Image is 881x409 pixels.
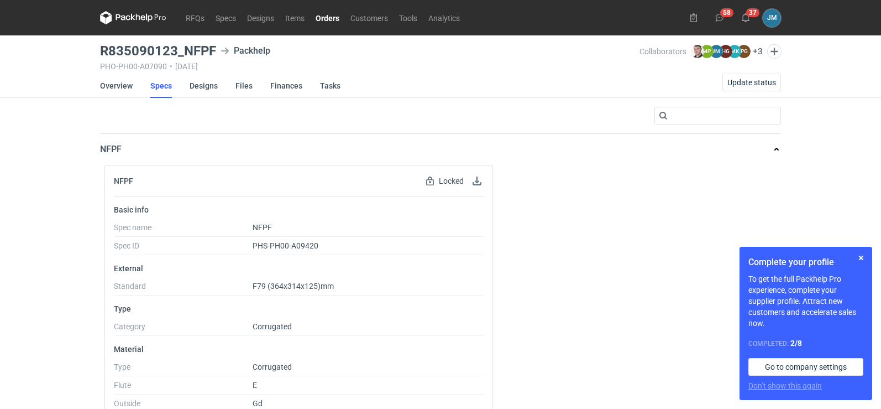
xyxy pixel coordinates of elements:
a: RFQs [180,11,210,24]
span: Update status [727,79,776,86]
span: F79 (364x314x125)mm [253,282,334,291]
figcaption: MK [728,45,741,58]
a: Tools [394,11,423,24]
a: Tasks [320,74,340,98]
span: Collaborators [639,47,686,56]
span: Corrugated [253,363,292,371]
button: Update status [722,74,781,91]
dt: Category [114,322,253,336]
figcaption: MP [700,45,714,58]
button: +3 [753,46,763,56]
div: PHO-PH00-A07090 [DATE] [100,62,639,71]
button: Download specification [470,174,484,188]
strong: 2 / 8 [790,339,802,348]
a: Overview [100,74,133,98]
dt: Spec name [114,223,253,237]
a: Designs [242,11,280,24]
a: Orders [310,11,345,24]
dt: Spec ID [114,241,253,255]
h1: Complete your profile [748,256,863,269]
a: Specs [210,11,242,24]
span: PHS-PH00-A09420 [253,241,318,250]
a: Finances [270,74,302,98]
a: Designs [190,74,218,98]
figcaption: HG [719,45,732,58]
button: 58 [711,9,728,27]
p: Basic info [114,205,484,214]
a: Specs [150,74,172,98]
a: Analytics [423,11,465,24]
span: Corrugated [253,322,292,331]
div: Packhelp [221,44,270,58]
button: Skip for now [854,251,868,265]
button: Edit collaborators [767,44,782,59]
span: Gd [253,399,263,408]
a: Files [235,74,253,98]
div: Locked [423,174,466,188]
a: Items [280,11,310,24]
span: • [170,62,172,71]
p: Material [114,345,484,354]
svg: Packhelp Pro [100,11,166,24]
dt: Standard [114,282,253,296]
h3: R835090123_NFPF [100,44,216,58]
button: 37 [737,9,754,27]
a: Go to company settings [748,358,863,376]
p: Type [114,304,484,313]
span: NFPF [253,223,272,232]
p: NFPF [100,143,122,156]
dt: Flute [114,381,253,395]
button: JM [763,9,781,27]
span: E [253,381,257,390]
button: Don’t show this again [748,380,822,391]
div: Completed: [748,338,863,349]
figcaption: PG [737,45,751,58]
figcaption: JM [710,45,723,58]
h2: NFPF [114,177,133,185]
div: Joanna Myślak [763,9,781,27]
img: Maciej Sikora [691,45,704,58]
p: To get the full Packhelp Pro experience, complete your supplier profile. Attract new customers an... [748,273,863,329]
dt: Type [114,363,253,376]
p: External [114,264,484,273]
a: Customers [345,11,394,24]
